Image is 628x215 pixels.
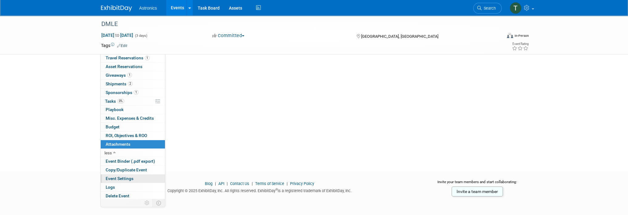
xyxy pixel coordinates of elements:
[218,181,224,186] a: API
[101,187,419,194] div: Copyright © 2025 ExhibitDay, Inc. All rights reserved. ExhibitDay is a registered trademark of Ex...
[101,149,165,157] a: less
[114,33,120,38] span: to
[101,157,165,166] a: Event Binder (.pdf export)
[117,44,127,48] a: Edit
[101,166,165,174] a: Copy/Duplicate Event
[106,64,142,69] span: Asset Reservations
[285,181,289,186] span: |
[230,181,249,186] a: Contact Us
[101,123,165,131] a: Budget
[101,62,165,71] a: Asset Reservations
[106,133,147,138] span: ROI, Objectives & ROO
[127,73,132,77] span: 1
[106,142,130,147] span: Attachments
[213,181,217,186] span: |
[452,187,503,196] a: Invite a team member
[106,193,129,198] span: Delete Event
[106,185,115,190] span: Logs
[210,32,247,39] button: Committed
[512,42,528,45] div: Event Rating
[101,192,165,200] a: Delete Event
[101,105,165,114] a: Playbook
[105,99,124,104] span: Tasks
[106,107,124,112] span: Playbook
[106,55,150,60] span: Travel Reservations
[255,181,284,186] a: Terms of Service
[101,5,132,11] img: ExhibitDay
[101,114,165,123] a: Misc. Expenses & Credits
[101,71,165,80] a: Giveaways1
[101,32,133,38] span: [DATE] [DATE]
[106,176,133,181] span: Event Settings
[482,6,496,11] span: Search
[106,90,138,95] span: Sponsorships
[106,159,155,164] span: Event Binder (.pdf export)
[106,73,132,78] span: Giveaways
[276,188,278,191] sup: ®
[117,99,124,103] span: 0%
[361,34,438,39] span: [GEOGRAPHIC_DATA], [GEOGRAPHIC_DATA]
[101,140,165,148] a: Attachments
[134,90,138,95] span: 1
[101,54,165,62] a: Travel Reservations1
[142,199,153,207] td: Personalize Event Tab Strip
[99,19,492,30] div: DMLE
[152,199,165,207] td: Toggle Event Tabs
[145,56,150,60] span: 1
[101,131,165,140] a: ROI, Objectives & ROO
[428,179,527,189] div: Invite your team members and start collaborating:
[507,33,513,38] img: Format-Inperson.png
[101,97,165,105] a: Tasks0%
[473,3,502,14] a: Search
[510,2,521,14] img: Tiffany Branin
[465,32,529,41] div: Event Format
[101,42,127,49] td: Tags
[104,150,112,155] span: less
[134,34,147,38] span: (3 days)
[139,6,157,11] span: Astronics
[106,81,133,86] span: Shipments
[101,174,165,183] a: Event Settings
[205,181,213,186] a: Blog
[106,167,147,172] span: Copy/Duplicate Event
[101,88,165,97] a: Sponsorships1
[128,81,133,86] span: 2
[514,33,529,38] div: In-Person
[106,116,154,121] span: Misc. Expenses & Credits
[101,80,165,88] a: Shipments2
[250,181,254,186] span: |
[290,181,314,186] a: Privacy Policy
[225,181,229,186] span: |
[106,124,120,129] span: Budget
[101,183,165,191] a: Logs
